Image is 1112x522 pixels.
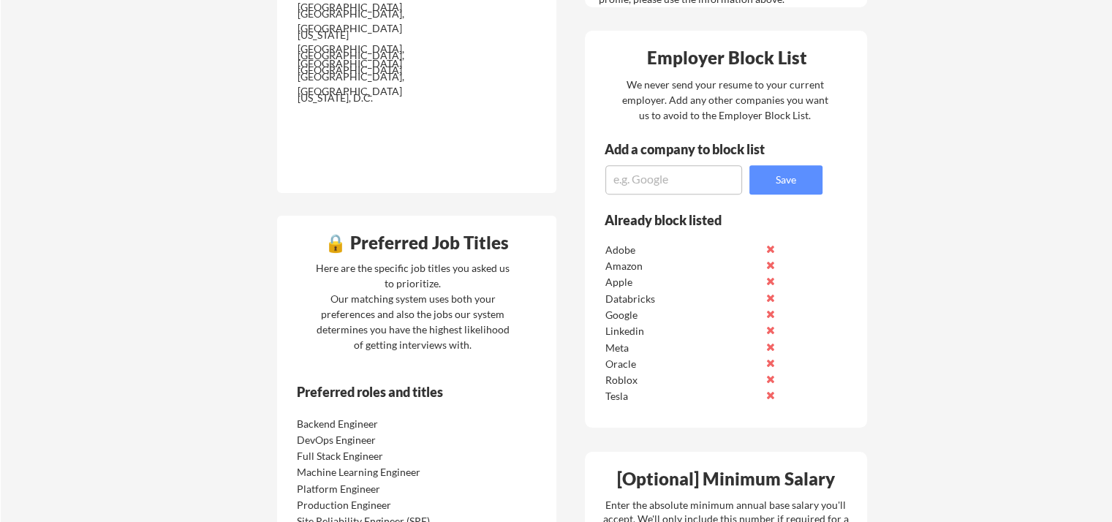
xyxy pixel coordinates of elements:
[621,77,829,123] div: We never send your resume to your current employer. Add any other companies you want us to avoid ...
[605,324,760,338] div: Linkedin
[605,389,760,404] div: Tesla
[605,357,760,371] div: Oracle
[605,213,803,227] div: Already block listed
[749,165,822,194] button: Save
[605,143,787,156] div: Add a company to block list
[605,308,760,322] div: Google
[298,69,452,98] div: [GEOGRAPHIC_DATA], [GEOGRAPHIC_DATA]
[605,341,760,355] div: Meta
[298,91,452,105] div: [US_STATE], D.C.
[605,259,760,273] div: Amazon
[312,260,513,352] div: Here are the specific job titles you asked us to prioritize. Our matching system uses both your p...
[605,292,760,306] div: Databricks
[590,470,862,488] div: [Optional] Minimum Salary
[297,385,496,398] div: Preferred roles and titles
[297,465,451,480] div: Machine Learning Engineer
[298,28,452,71] div: [US_STATE][GEOGRAPHIC_DATA], [GEOGRAPHIC_DATA]
[297,498,451,512] div: Production Engineer
[297,433,451,447] div: DevOps Engineer
[298,7,452,35] div: [GEOGRAPHIC_DATA], [GEOGRAPHIC_DATA]
[605,243,760,257] div: Adobe
[297,449,451,464] div: Full Stack Engineer
[605,275,760,290] div: Apple
[605,373,760,387] div: Roblox
[297,482,451,496] div: Platform Engineer
[281,234,553,251] div: 🔒 Preferred Job Titles
[298,48,452,77] div: [GEOGRAPHIC_DATA], [GEOGRAPHIC_DATA]
[591,49,863,67] div: Employer Block List
[297,417,451,431] div: Backend Engineer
